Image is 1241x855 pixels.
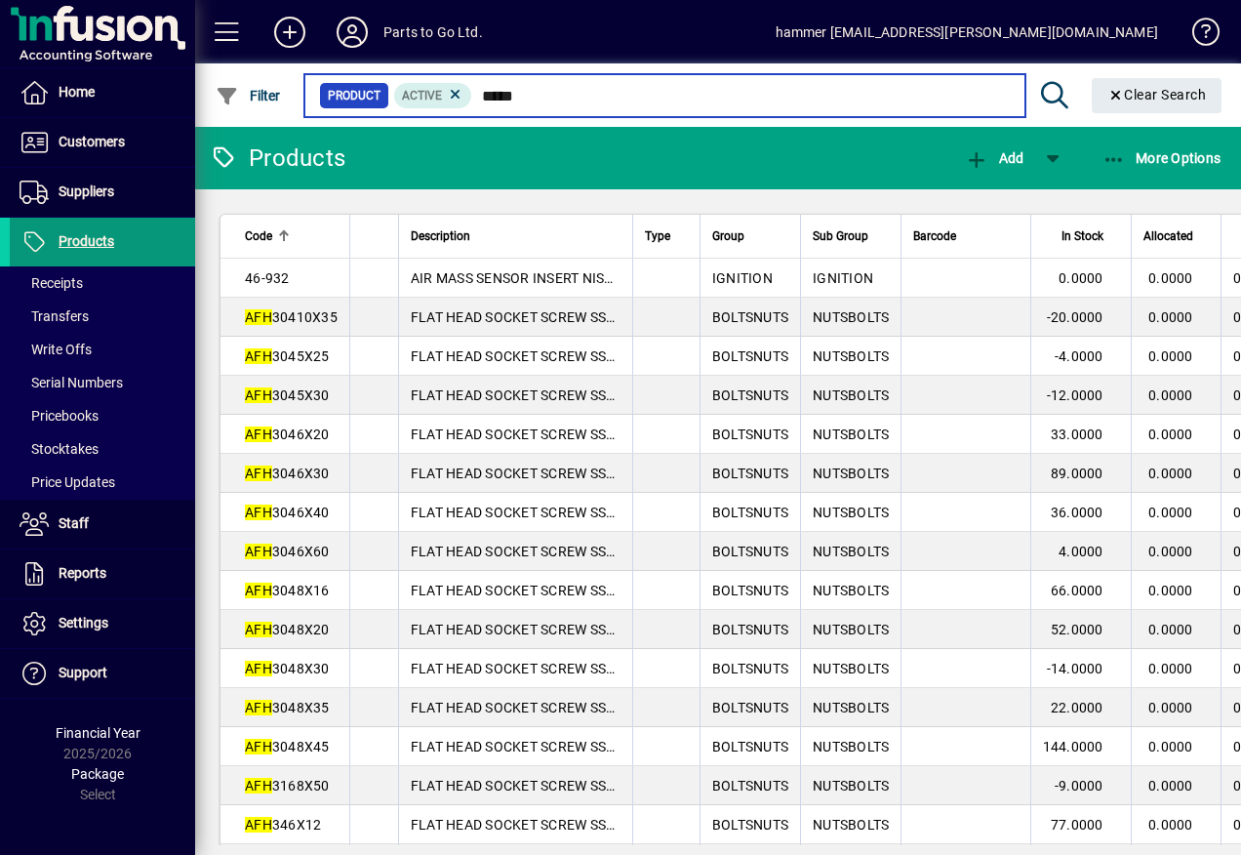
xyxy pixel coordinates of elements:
span: 3048X20 [245,622,330,637]
a: Stocktakes [10,432,195,466]
span: Code [245,225,272,247]
span: FLAT HEAD SOCKET SCREW SS304 M6X12 [411,817,679,833]
span: BOLTSNUTS [712,505,788,520]
span: NUTSBOLTS [813,505,889,520]
div: Products [210,142,345,174]
span: More Options [1102,150,1221,166]
span: NUTSBOLTS [813,387,889,403]
a: Receipts [10,266,195,300]
span: NUTSBOLTS [813,466,889,481]
span: 52.0000 [1051,622,1103,637]
span: NUTSBOLTS [813,348,889,364]
span: NUTSBOLTS [813,739,889,754]
span: NUTSBOLTS [813,817,889,833]
span: 89.0000 [1051,466,1103,481]
span: Clear Search [1107,87,1207,102]
span: 0.0000 [1148,583,1193,598]
span: FLAT HEAD SOCKET SCREW SS304 M6X20 [411,427,679,442]
em: AFH [245,778,272,794]
span: NUTSBOLTS [813,778,889,794]
span: Sub Group [813,225,868,247]
span: BOLTSNUTS [712,700,788,715]
span: 3046X30 [245,466,330,481]
div: Type [645,225,688,247]
span: FLAT HEAD SOCKET SCREW SS304 M6X40 [411,505,679,520]
span: Suppliers [59,183,114,199]
span: 3046X60 [245,544,330,559]
span: BOLTSNUTS [712,778,788,794]
em: AFH [245,700,272,715]
span: 0.0000 [1148,700,1193,715]
span: 0.0000 [1148,387,1193,403]
span: -20.0000 [1047,309,1103,325]
div: hammer [EMAIL_ADDRESS][PERSON_NAME][DOMAIN_NAME] [776,17,1158,48]
span: -9.0000 [1055,778,1103,794]
span: Group [712,225,744,247]
span: Price Updates [20,474,115,490]
span: NUTSBOLTS [813,583,889,598]
span: BOLTSNUTS [712,622,788,637]
span: 22.0000 [1051,700,1103,715]
span: BOLTSNUTS [712,544,788,559]
span: 0.0000 [1148,739,1193,754]
span: IGNITION [813,270,873,286]
span: 36.0000 [1051,505,1103,520]
span: NUTSBOLTS [813,661,889,676]
span: Settings [59,615,108,631]
span: Filter [216,88,281,103]
em: AFH [245,505,272,520]
span: Serial Numbers [20,375,123,390]
span: 0.0000 [1148,309,1193,325]
span: Support [59,665,107,680]
a: Price Updates [10,466,195,499]
a: Staff [10,500,195,549]
span: Financial Year [56,725,140,741]
span: 77.0000 [1051,817,1103,833]
span: 3048X16 [245,583,330,598]
a: Reports [10,550,195,598]
div: Sub Group [813,225,889,247]
span: 4.0000 [1059,544,1103,559]
span: 66.0000 [1051,583,1103,598]
div: Code [245,225,338,247]
span: Staff [59,515,89,531]
span: FLAT HEAD SOCKET SCREW SS316 M8x50 [411,778,677,794]
span: 0.0000 [1148,661,1193,676]
span: 3046X20 [245,427,330,442]
span: BOLTSNUTS [712,348,788,364]
a: Suppliers [10,168,195,217]
span: 33.0000 [1051,427,1103,442]
span: FLAT HEAD SOCKET SCREW SS304 M8X16 [411,583,679,598]
a: Knowledge Base [1178,4,1217,67]
a: Home [10,68,195,117]
span: -12.0000 [1047,387,1103,403]
span: Add [965,150,1023,166]
em: AFH [245,661,272,676]
a: Transfers [10,300,195,333]
span: 30410X35 [245,309,338,325]
span: 346X12 [245,817,321,833]
span: FLAT HEAD SOCKET SCREW SS304 M8X25 [411,348,679,364]
span: FLAT HEAD SOCKET SCREW SS304 M8X35 [411,700,679,715]
a: Support [10,649,195,698]
span: -4.0000 [1055,348,1103,364]
em: AFH [245,348,272,364]
a: Write Offs [10,333,195,366]
div: Allocated [1143,225,1211,247]
span: 0.0000 [1148,544,1193,559]
a: Pricebooks [10,399,195,432]
span: FLAT HEAD SOCKET SCREW SS304 M8X30 [411,661,679,676]
span: In Stock [1061,225,1103,247]
span: BOLTSNUTS [712,817,788,833]
span: Barcode [913,225,956,247]
a: Serial Numbers [10,366,195,399]
span: 3045X30 [245,387,330,403]
span: 3046X40 [245,505,330,520]
span: BOLTSNUTS [712,466,788,481]
div: In Stock [1043,225,1121,247]
span: BOLTSNUTS [712,661,788,676]
mat-chip: Activation Status: Active [394,83,472,108]
span: 0.0000 [1148,466,1193,481]
em: AFH [245,309,272,325]
span: Products [59,233,114,249]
